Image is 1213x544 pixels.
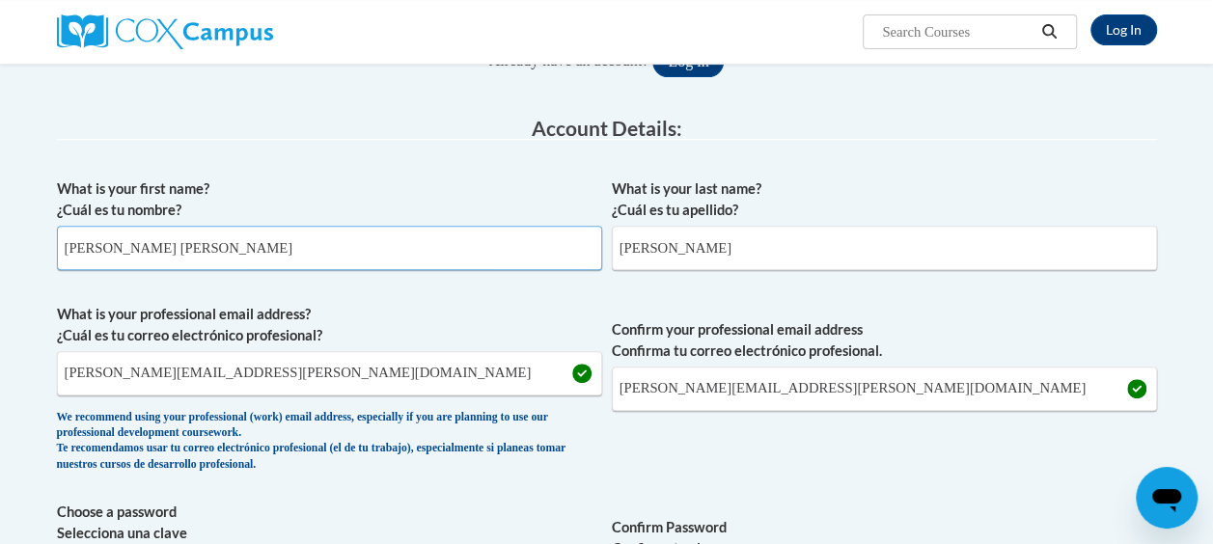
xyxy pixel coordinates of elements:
[57,226,602,270] input: Metadata input
[57,410,602,474] div: We recommend using your professional (work) email address, especially if you are planning to use ...
[57,502,602,544] label: Choose a password Selecciona una clave
[1136,467,1198,529] iframe: Button to launch messaging window
[1034,20,1063,43] button: Search
[612,226,1157,270] input: Metadata input
[57,304,602,346] label: What is your professional email address? ¿Cuál es tu correo electrónico profesional?
[612,319,1157,362] label: Confirm your professional email address Confirma tu correo electrónico profesional.
[1090,14,1157,45] a: Log In
[880,20,1034,43] input: Search Courses
[532,116,682,140] span: Account Details:
[57,14,273,49] img: Cox Campus
[612,367,1157,411] input: Required
[612,178,1157,221] label: What is your last name? ¿Cuál es tu apellido?
[57,178,602,221] label: What is your first name? ¿Cuál es tu nombre?
[57,351,602,395] input: Metadata input
[489,52,649,68] span: Already have an account?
